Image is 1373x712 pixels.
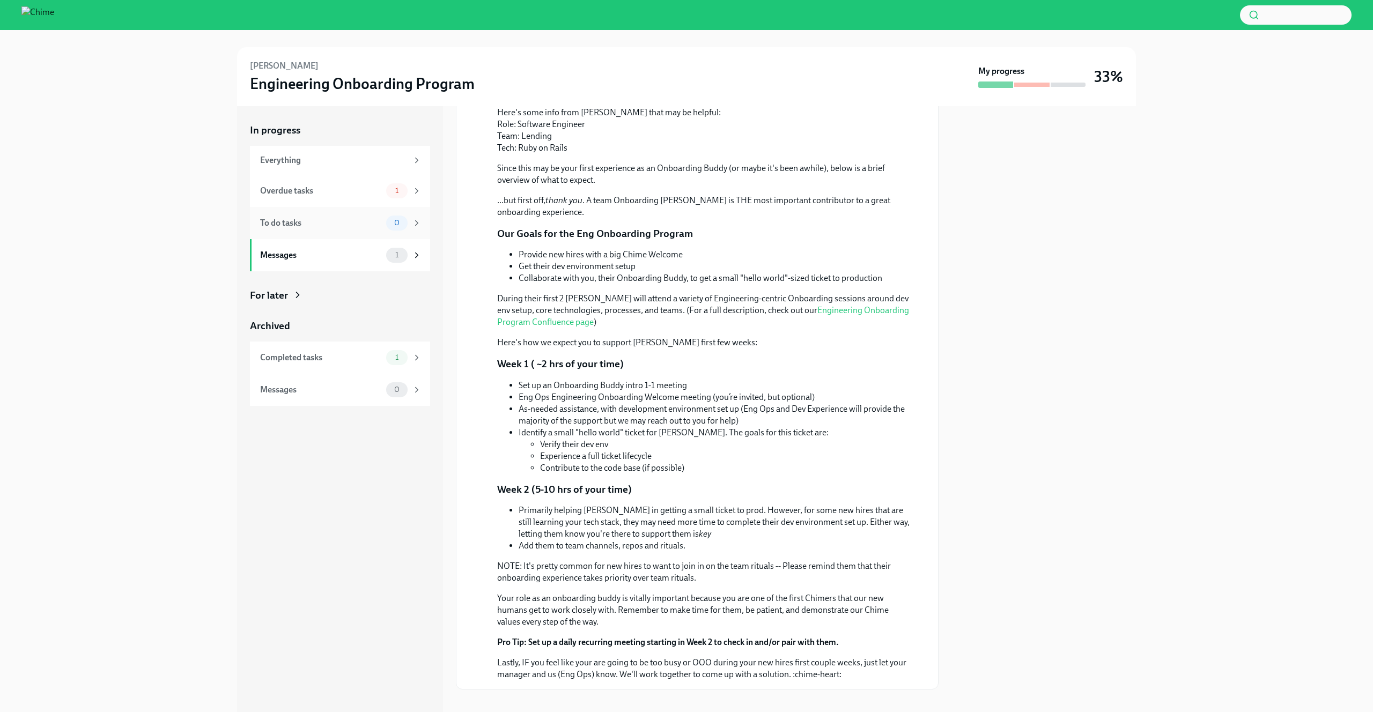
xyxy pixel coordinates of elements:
[497,293,912,328] p: During their first 2 [PERSON_NAME] will attend a variety of Engineering-centric Onboarding sessio...
[497,227,693,241] p: Our Goals for the Eng Onboarding Program
[260,249,382,261] div: Messages
[250,288,288,302] div: For later
[260,185,382,197] div: Overdue tasks
[519,427,912,474] li: Identify a small "hello world" ticket for [PERSON_NAME]. The goals for this ticket are:
[519,380,912,391] li: Set up an Onboarding Buddy intro 1-1 meeting
[250,146,430,175] a: Everything
[21,6,54,24] img: Chime
[519,540,912,552] li: Add them to team channels, repos and rituals.
[250,60,319,72] h6: [PERSON_NAME]
[250,342,430,374] a: Completed tasks1
[497,560,912,584] p: NOTE: It's pretty common for new hires to want to join in on the team rituals -- Please remind th...
[978,65,1024,77] strong: My progress
[519,505,912,540] li: Primarily helping [PERSON_NAME] in getting a small ticket to prod. However, for some new hires th...
[1094,67,1123,86] h3: 33%
[519,391,912,403] li: Eng Ops Engineering Onboarding Welcome meeting (you’re invited, but optional)
[699,529,711,539] em: key
[540,462,912,474] li: Contribute to the code base (if possible)
[519,403,912,427] li: As-needed assistance, with development environment set up (Eng Ops and Dev Experience will provid...
[497,357,624,371] p: Week 1 ( ~2 hrs of your time)
[519,249,882,261] li: Provide new hires with a big Chime Welcome
[519,272,882,284] li: Collaborate with you, their Onboarding Buddy, to get a small "hello world"-sized ticket to produc...
[497,337,912,348] p: Here's how we expect you to support [PERSON_NAME] first few weeks:
[540,450,912,462] li: Experience a full ticket lifecycle
[388,219,406,227] span: 0
[260,217,382,229] div: To do tasks
[545,195,582,205] em: thank you
[497,657,912,680] p: Lastly, IF you feel like your are going to be too busy or OOO during your new hires first couple ...
[250,123,430,137] a: In progress
[250,74,475,93] h3: Engineering Onboarding Program
[260,154,408,166] div: Everything
[497,592,912,628] p: Your role as an onboarding buddy is vitally important because you are one of the first Chimers th...
[250,207,430,239] a: To do tasks0
[540,439,912,450] li: Verify their dev env
[497,637,839,647] strong: Pro Tip: Set up a daily recurring meeting starting in Week 2 to check in and/or pair with them.
[250,175,430,207] a: Overdue tasks1
[497,107,912,154] p: Here's some info from [PERSON_NAME] that may be helpful: Role: Software Engineer Team: Lending Te...
[497,483,632,496] p: Week 2 (5-10 hrs of your time)
[250,319,430,333] a: Archived
[497,162,912,186] p: Since this may be your first experience as an Onboarding Buddy (or maybe it's been awhile), below...
[389,187,405,195] span: 1
[388,385,406,394] span: 0
[389,251,405,259] span: 1
[519,261,882,272] li: Get their dev environment setup
[250,239,430,271] a: Messages1
[250,288,430,302] a: For later
[250,374,430,406] a: Messages0
[260,384,382,396] div: Messages
[389,353,405,361] span: 1
[260,352,382,364] div: Completed tasks
[497,195,912,218] p: ...but first off, . A team Onboarding [PERSON_NAME] is THE most important contributor to a great ...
